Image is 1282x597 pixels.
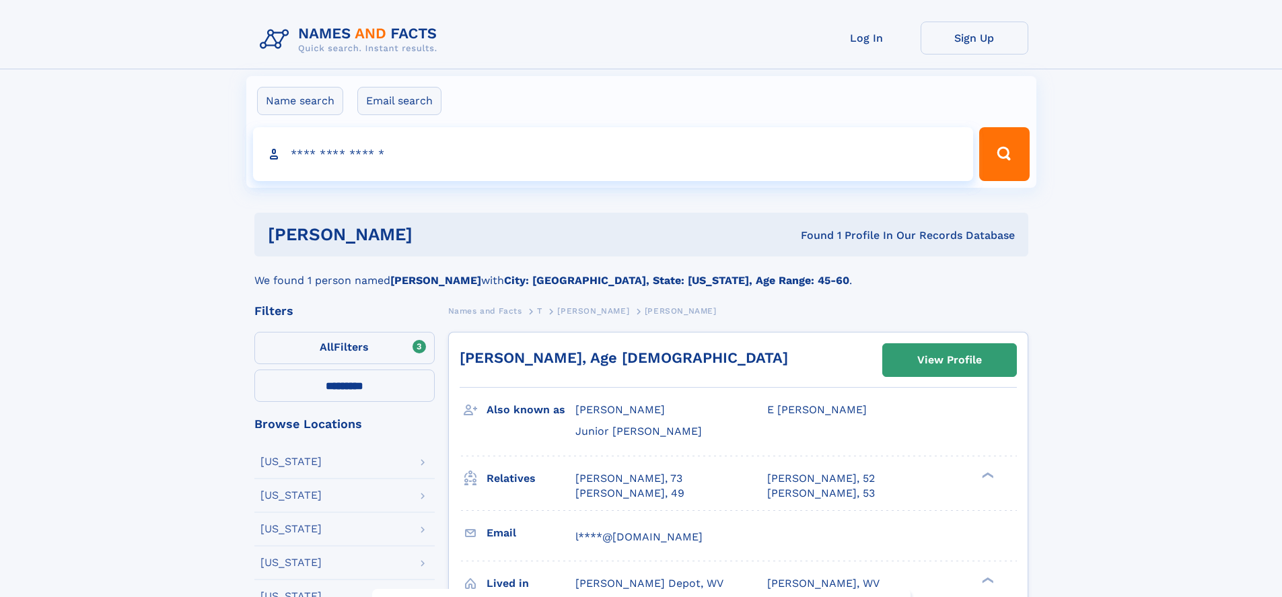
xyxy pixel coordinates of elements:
span: [PERSON_NAME] [557,306,629,316]
a: [PERSON_NAME], Age [DEMOGRAPHIC_DATA] [460,349,788,366]
div: [US_STATE] [260,557,322,568]
a: [PERSON_NAME] [557,302,629,319]
div: Found 1 Profile In Our Records Database [606,228,1015,243]
label: Email search [357,87,441,115]
a: [PERSON_NAME], 49 [575,486,684,501]
a: [PERSON_NAME], 52 [767,471,875,486]
h3: Also known as [487,398,575,421]
div: ❯ [978,470,995,479]
div: View Profile [917,345,982,376]
b: City: [GEOGRAPHIC_DATA], State: [US_STATE], Age Range: 45-60 [504,274,849,287]
label: Filters [254,332,435,364]
a: Names and Facts [448,302,522,319]
input: search input [253,127,974,181]
span: [PERSON_NAME], WV [767,577,880,590]
div: [US_STATE] [260,524,322,534]
a: T [537,302,542,319]
span: E [PERSON_NAME] [767,403,867,416]
div: [US_STATE] [260,490,322,501]
div: ❯ [978,575,995,584]
b: [PERSON_NAME] [390,274,481,287]
span: [PERSON_NAME] [645,306,717,316]
h1: [PERSON_NAME] [268,226,607,243]
a: [PERSON_NAME], 73 [575,471,682,486]
div: Filters [254,305,435,317]
span: All [320,341,334,353]
div: We found 1 person named with . [254,256,1028,289]
span: [PERSON_NAME] [575,403,665,416]
span: [PERSON_NAME] Depot, WV [575,577,723,590]
button: Search Button [979,127,1029,181]
a: [PERSON_NAME], 53 [767,486,875,501]
a: Sign Up [921,22,1028,55]
a: Log In [813,22,921,55]
h3: Email [487,522,575,545]
a: View Profile [883,344,1016,376]
h3: Lived in [487,572,575,595]
div: Browse Locations [254,418,435,430]
img: Logo Names and Facts [254,22,448,58]
span: Junior [PERSON_NAME] [575,425,702,437]
label: Name search [257,87,343,115]
span: T [537,306,542,316]
h3: Relatives [487,467,575,490]
div: [US_STATE] [260,456,322,467]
